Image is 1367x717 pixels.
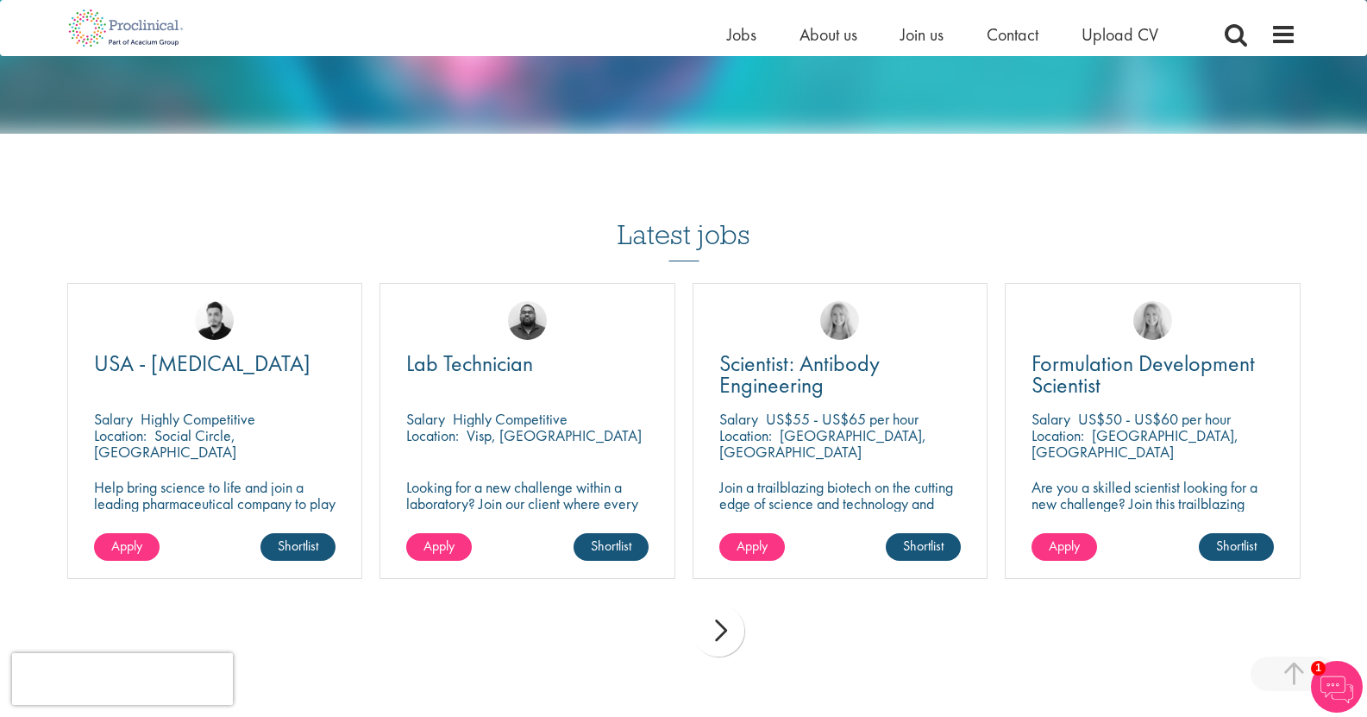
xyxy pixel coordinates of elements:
[820,301,859,340] img: Shannon Briggs
[141,409,255,429] p: Highly Competitive
[94,425,236,462] p: Social Circle, [GEOGRAPHIC_DATA]
[453,409,567,429] p: Highly Competitive
[1032,409,1070,429] span: Salary
[260,533,335,561] a: Shortlist
[1032,425,1084,445] span: Location:
[1032,425,1238,462] p: [GEOGRAPHIC_DATA], [GEOGRAPHIC_DATA]
[766,409,919,429] p: US$55 - US$65 per hour
[693,605,744,657] div: next
[94,353,336,374] a: USA - [MEDICAL_DATA]
[467,425,642,445] p: Visp, [GEOGRAPHIC_DATA]
[737,537,768,555] span: Apply
[1311,661,1363,713] img: Chatbot
[94,533,160,561] a: Apply
[800,23,857,46] a: About us
[574,533,649,561] a: Shortlist
[94,409,133,429] span: Salary
[719,349,880,399] span: Scientist: Antibody Engineering
[94,479,336,561] p: Help bring science to life and join a leading pharmaceutical company to play a key role in delive...
[1199,533,1274,561] a: Shortlist
[987,23,1038,46] a: Contact
[719,353,962,396] a: Scientist: Antibody Engineering
[195,301,234,340] img: Anderson Maldonado
[1311,661,1326,676] span: 1
[727,23,756,46] a: Jobs
[1133,301,1172,340] img: Shannon Briggs
[1032,479,1274,561] p: Are you a skilled scientist looking for a new challenge? Join this trailblazing biotech on the cu...
[406,349,533,378] span: Lab Technician
[1082,23,1158,46] a: Upload CV
[406,353,649,374] a: Lab Technician
[719,533,785,561] a: Apply
[111,537,142,555] span: Apply
[406,533,472,561] a: Apply
[1032,349,1255,399] span: Formulation Development Scientist
[886,533,961,561] a: Shortlist
[900,23,944,46] a: Join us
[406,425,459,445] span: Location:
[1078,409,1231,429] p: US$50 - US$60 per hour
[719,479,962,544] p: Join a trailblazing biotech on the cutting edge of science and technology and make a change in th...
[719,425,926,462] p: [GEOGRAPHIC_DATA], [GEOGRAPHIC_DATA]
[508,301,547,340] img: Ashley Bennett
[1032,353,1274,396] a: Formulation Development Scientist
[1032,533,1097,561] a: Apply
[1049,537,1080,555] span: Apply
[94,349,310,378] span: USA - [MEDICAL_DATA]
[94,425,147,445] span: Location:
[719,425,772,445] span: Location:
[423,537,455,555] span: Apply
[719,409,758,429] span: Salary
[406,479,649,528] p: Looking for a new challenge within a laboratory? Join our client where every experiment brings us...
[12,653,233,705] iframe: reCAPTCHA
[406,409,445,429] span: Salary
[618,177,750,261] h3: Latest jobs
